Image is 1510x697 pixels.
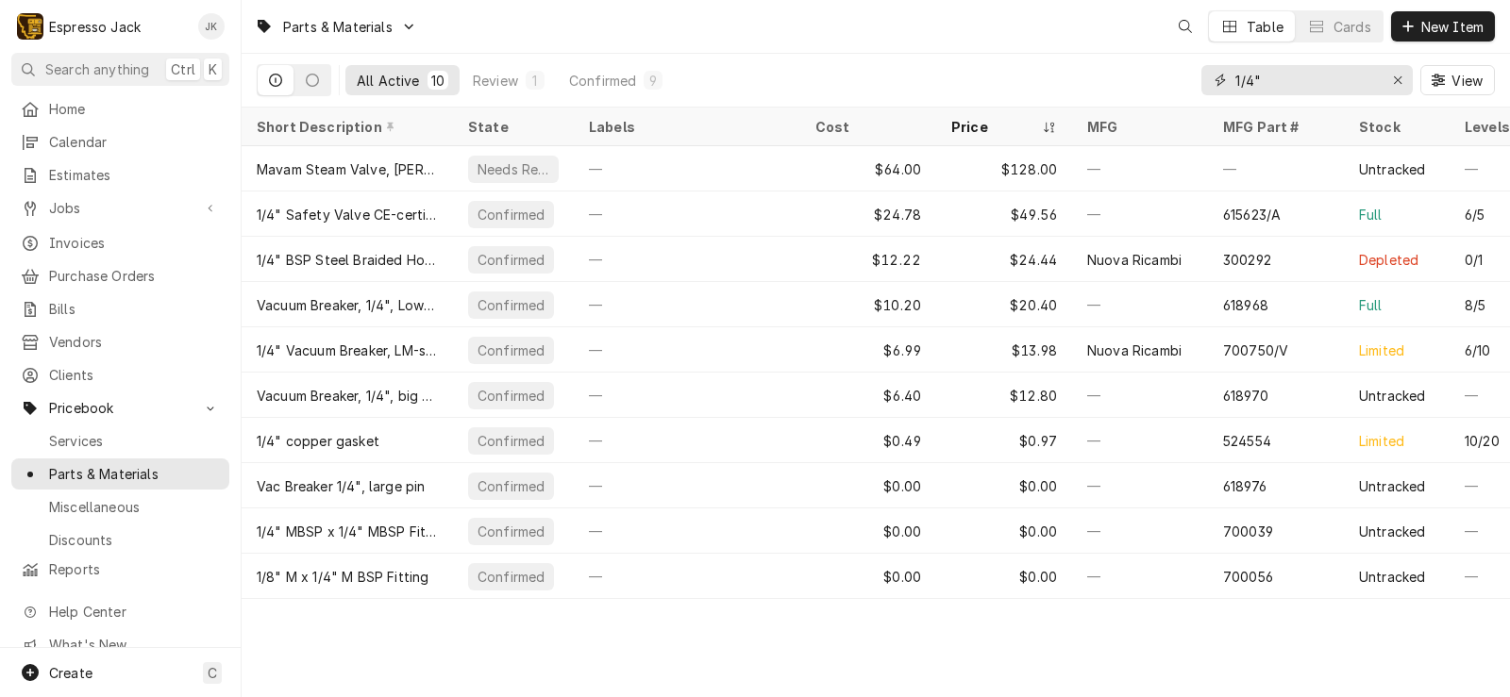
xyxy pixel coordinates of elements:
[11,192,229,224] a: Go to Jobs
[209,59,217,79] span: K
[574,282,800,327] div: —
[11,326,229,357] a: Vendors
[1223,431,1271,451] div: 524554
[1072,191,1208,237] div: —
[574,554,800,599] div: —
[49,365,220,385] span: Clients
[11,260,229,291] a: Purchase Orders
[49,602,218,622] span: Help Center
[574,508,800,554] div: —
[476,431,546,451] div: Confirmed
[49,132,220,152] span: Calendar
[357,71,420,91] div: All Active
[800,508,936,554] div: $0.00
[49,635,218,655] span: What's New
[1223,522,1273,541] div: 700039
[1072,282,1208,327] div: —
[198,13,225,40] div: Jack Kehoe's Avatar
[11,53,229,86] button: Search anythingCtrlK
[1223,476,1267,496] div: 618976
[936,327,1072,373] div: $13.98
[49,299,220,319] span: Bills
[11,491,229,523] a: Miscellaneous
[800,327,936,373] div: $6.99
[1223,295,1268,315] div: 618968
[49,464,220,484] span: Parts & Materials
[1359,295,1383,315] div: Full
[1359,205,1383,224] div: Full
[257,340,438,360] div: 1/4" Vacuum Breaker, LM-style
[257,117,434,137] div: Short Description
[49,17,141,37] div: Espresso Jack
[936,463,1072,508] div: $0.00
[11,126,229,158] a: Calendar
[17,13,43,40] div: E
[257,567,428,587] div: 1/8" M x 1/4" M BSP Fitting
[936,282,1072,327] div: $20.40
[1223,205,1281,224] div: 615623/A
[476,295,546,315] div: Confirmed
[951,117,1038,137] div: Price
[574,237,800,282] div: —
[1359,522,1425,541] div: Untracked
[1359,386,1425,406] div: Untracked
[49,665,92,681] span: Create
[1072,463,1208,508] div: —
[574,191,800,237] div: —
[476,159,551,179] div: Needs Review
[1072,373,1208,418] div: —
[49,233,220,253] span: Invoices
[1359,117,1431,137] div: Stock
[1359,476,1425,496] div: Untracked
[1170,11,1200,41] button: Open search
[1223,567,1273,587] div: 700056
[1465,250,1483,270] div: 0/1
[574,327,800,373] div: —
[1223,340,1288,360] div: 700750/V
[800,463,936,508] div: $0.00
[49,266,220,286] span: Purchase Orders
[1465,205,1485,224] div: 6/5
[647,71,659,91] div: 9
[1465,431,1500,451] div: 10/20
[1235,65,1377,95] input: Keyword search
[468,117,555,137] div: State
[1087,250,1182,270] div: Nuova Ricambi
[49,165,220,185] span: Estimates
[257,295,438,315] div: Vacuum Breaker, 1/4", Low Profile Plunger
[1072,418,1208,463] div: —
[198,13,225,40] div: JK
[815,117,917,137] div: Cost
[800,146,936,191] div: $64.00
[800,373,936,418] div: $6.40
[1087,117,1189,137] div: MFG
[936,508,1072,554] div: $0.00
[1223,386,1268,406] div: 618970
[431,71,445,91] div: 10
[1072,554,1208,599] div: —
[574,463,800,508] div: —
[476,567,546,587] div: Confirmed
[1418,17,1487,37] span: New Item
[574,373,800,418] div: —
[476,250,546,270] div: Confirmed
[11,227,229,258] a: Invoices
[476,476,546,496] div: Confirmed
[1359,340,1404,360] div: Limited
[17,13,43,40] div: Espresso Jack's Avatar
[11,458,229,490] a: Parts & Materials
[589,117,785,137] div: Labels
[1391,11,1495,41] button: New Item
[1334,17,1371,37] div: Cards
[208,663,217,683] span: C
[1465,295,1485,315] div: 8/5
[1359,250,1418,270] div: Depleted
[49,497,220,517] span: Miscellaneous
[49,530,220,550] span: Discounts
[11,425,229,456] a: Services
[49,332,220,352] span: Vendors
[1465,340,1491,360] div: 6/10
[1359,159,1425,179] div: Untracked
[936,191,1072,237] div: $49.56
[1420,65,1495,95] button: View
